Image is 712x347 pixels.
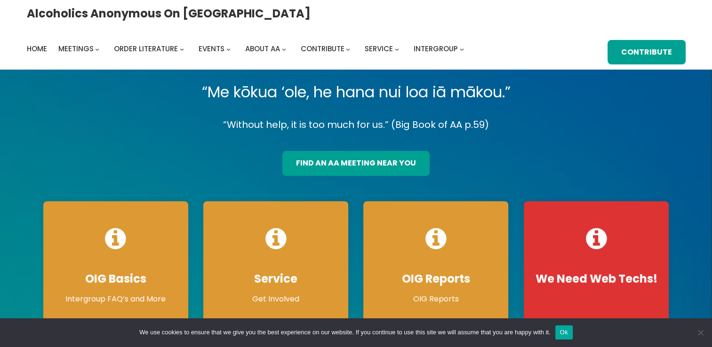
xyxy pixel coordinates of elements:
[365,44,393,54] span: Service
[608,40,686,65] a: Contribute
[346,47,350,51] button: Contribute submenu
[213,272,339,286] h4: Service
[27,42,467,55] nav: Intergroup
[213,293,339,305] p: Get Involved
[533,272,659,286] h4: We Need Web Techs!
[245,42,280,55] a: About AA
[114,44,178,54] span: Order Literature
[365,42,393,55] a: Service
[58,44,94,54] span: Meetings
[373,272,499,286] h4: OIG Reports
[555,325,573,339] button: Ok
[226,47,231,51] button: Events submenu
[414,44,458,54] span: Intergroup
[139,328,550,337] span: We use cookies to ensure that we give you the best experience on our website. If you continue to ...
[373,293,499,305] p: OIG Reports
[301,42,344,55] a: Contribute
[180,47,184,51] button: Order Literature submenu
[53,272,179,286] h4: OIG Basics
[27,3,311,24] a: Alcoholics Anonymous on [GEOGRAPHIC_DATA]
[36,79,677,105] p: “Me kōkua ‘ole, he hana nui loa iā mākou.”
[696,328,705,337] span: No
[36,117,677,133] p: “Without help, it is too much for us.” (Big Book of AA p.59)
[199,44,224,54] span: Events
[395,47,399,51] button: Service submenu
[301,44,344,54] span: Contribute
[27,44,47,54] span: Home
[282,151,430,176] a: find an aa meeting near you
[245,44,280,54] span: About AA
[53,293,179,305] p: Intergroup FAQ’s and More
[58,42,94,55] a: Meetings
[27,42,47,55] a: Home
[199,42,224,55] a: Events
[282,47,286,51] button: About AA submenu
[95,47,99,51] button: Meetings submenu
[414,42,458,55] a: Intergroup
[460,47,464,51] button: Intergroup submenu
